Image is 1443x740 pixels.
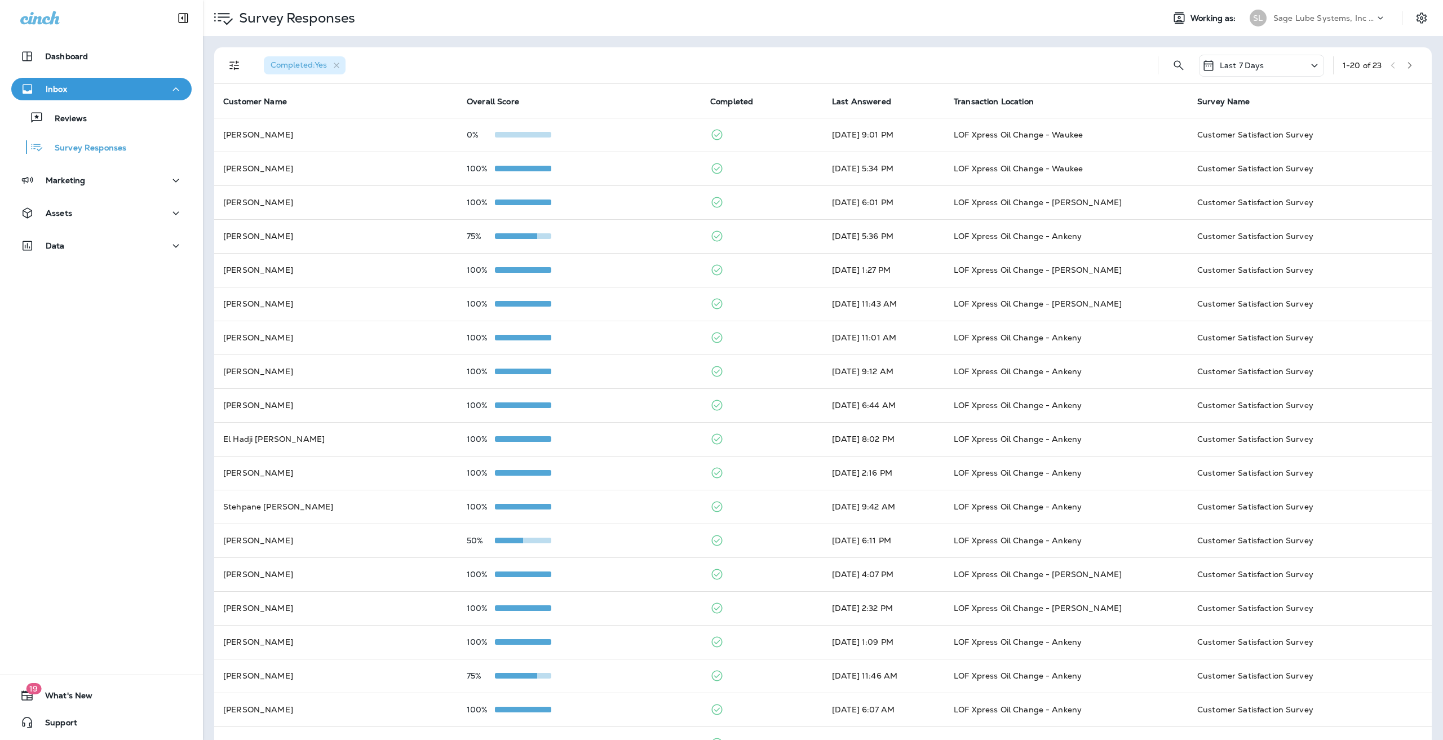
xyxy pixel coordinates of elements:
td: [DATE] 5:34 PM [823,152,945,185]
td: LOF Xpress Oil Change - Ankeny [945,422,1188,456]
p: Sage Lube Systems, Inc dba LOF Xpress Oil Change [1273,14,1375,23]
td: LOF Xpress Oil Change - [PERSON_NAME] [945,591,1188,625]
p: 100% [467,604,495,613]
td: Customer Satisfaction Survey [1188,321,1432,355]
p: 100% [467,502,495,511]
td: LOF Xpress Oil Change - Ankeny [945,219,1188,253]
td: Customer Satisfaction Survey [1188,219,1432,253]
td: Customer Satisfaction Survey [1188,118,1432,152]
p: 100% [467,299,495,308]
span: Completed [710,97,753,107]
td: LOF Xpress Oil Change - Ankeny [945,388,1188,422]
td: LOF Xpress Oil Change - [PERSON_NAME] [945,557,1188,591]
td: [PERSON_NAME] [214,321,458,355]
span: Survey Name [1197,97,1250,107]
p: Survey Responses [43,143,126,154]
p: Last 7 Days [1220,61,1264,70]
td: Customer Satisfaction Survey [1188,625,1432,659]
td: [DATE] 11:43 AM [823,287,945,321]
button: Support [11,711,192,734]
p: Dashboard [45,52,88,61]
td: [PERSON_NAME] [214,591,458,625]
td: [DATE] 1:09 PM [823,625,945,659]
p: 100% [467,367,495,376]
button: Assets [11,202,192,224]
p: 0% [467,130,495,139]
div: 1 - 20 of 23 [1343,61,1382,70]
p: 100% [467,265,495,274]
button: Reviews [11,106,192,130]
p: Inbox [46,85,67,94]
td: LOF Xpress Oil Change - Waukee [945,118,1188,152]
td: [PERSON_NAME] [214,557,458,591]
p: 100% [467,637,495,646]
td: Customer Satisfaction Survey [1188,287,1432,321]
td: [PERSON_NAME] [214,287,458,321]
span: Completed : Yes [271,60,327,70]
td: Customer Satisfaction Survey [1188,253,1432,287]
p: Assets [46,209,72,218]
td: LOF Xpress Oil Change - Ankeny [945,659,1188,693]
button: Survey Responses [11,135,192,159]
td: [DATE] 6:01 PM [823,185,945,219]
td: LOF Xpress Oil Change - Ankeny [945,693,1188,726]
span: Transaction Location [954,96,1048,107]
td: Customer Satisfaction Survey [1188,422,1432,456]
td: LOF Xpress Oil Change - [PERSON_NAME] [945,185,1188,219]
td: LOF Xpress Oil Change - Ankeny [945,321,1188,355]
td: [DATE] 9:12 AM [823,355,945,388]
button: Data [11,234,192,257]
button: Settings [1411,8,1432,28]
td: LOF Xpress Oil Change - Ankeny [945,456,1188,490]
td: [PERSON_NAME] [214,659,458,693]
td: [PERSON_NAME] [214,524,458,557]
span: Last Answered [832,97,891,107]
p: 100% [467,401,495,410]
button: Collapse Sidebar [167,7,199,29]
td: [DATE] 8:02 PM [823,422,945,456]
td: Customer Satisfaction Survey [1188,456,1432,490]
span: 19 [26,683,41,694]
td: Stehpane [PERSON_NAME] [214,490,458,524]
td: LOF Xpress Oil Change - Ankeny [945,524,1188,557]
td: LOF Xpress Oil Change - [PERSON_NAME] [945,287,1188,321]
td: Customer Satisfaction Survey [1188,557,1432,591]
button: Dashboard [11,45,192,68]
button: 19What's New [11,684,192,707]
span: Completed [710,96,768,107]
td: [PERSON_NAME] [214,118,458,152]
td: [DATE] 6:11 PM [823,524,945,557]
td: [DATE] 9:01 PM [823,118,945,152]
p: 100% [467,705,495,714]
td: Customer Satisfaction Survey [1188,591,1432,625]
td: [PERSON_NAME] [214,185,458,219]
p: 100% [467,435,495,444]
p: 100% [467,164,495,173]
span: Working as: [1190,14,1238,23]
td: Customer Satisfaction Survey [1188,659,1432,693]
td: [DATE] 2:16 PM [823,456,945,490]
td: [DATE] 6:44 AM [823,388,945,422]
span: What's New [34,691,92,704]
p: Data [46,241,65,250]
span: Survey Name [1197,96,1265,107]
p: 100% [467,468,495,477]
p: 100% [467,198,495,207]
button: Search Survey Responses [1167,54,1190,77]
span: Support [34,718,77,732]
button: Filters [223,54,246,77]
button: Marketing [11,169,192,192]
span: Customer Name [223,97,287,107]
td: [PERSON_NAME] [214,253,458,287]
div: SL [1250,10,1267,26]
td: El Hadji [PERSON_NAME] [214,422,458,456]
p: 50% [467,536,495,545]
td: [DATE] 11:46 AM [823,659,945,693]
button: Inbox [11,78,192,100]
p: Reviews [43,114,87,125]
td: [DATE] 4:07 PM [823,557,945,591]
p: Survey Responses [234,10,355,26]
td: Customer Satisfaction Survey [1188,490,1432,524]
span: Transaction Location [954,97,1034,107]
p: 75% [467,671,495,680]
